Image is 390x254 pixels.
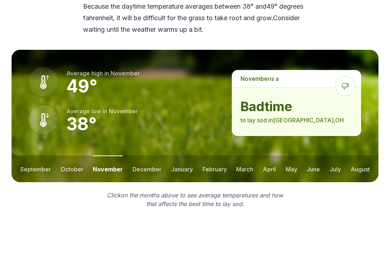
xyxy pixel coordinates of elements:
span: november [110,70,140,77]
button: february [203,156,227,182]
strong: 49 ° [66,75,97,97]
strong: 38 ° [66,113,97,135]
button: may [286,156,297,182]
p: Click on the months above to see average temperatures and how that affects the best time to lay sod. [103,191,287,208]
button: january [171,156,193,182]
p: Average low in [66,107,138,115]
button: june [307,156,320,182]
p: is a [232,70,361,87]
span: november [109,108,138,115]
button: september [20,156,51,182]
button: october [61,156,83,182]
p: Because the daytime temperature averages between 38 ° and 49 ° degrees fahrenheit, it will be dif... [83,1,307,35]
p: Average high in [66,69,140,78]
button: november [93,156,123,182]
button: december [133,156,161,182]
button: april [263,156,276,182]
p: to lay sod in [GEOGRAPHIC_DATA] , OH [240,116,352,124]
button: july [330,156,341,182]
strong: bad time [240,99,352,114]
span: november [240,75,270,82]
button: august [351,156,370,182]
button: march [236,156,253,182]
